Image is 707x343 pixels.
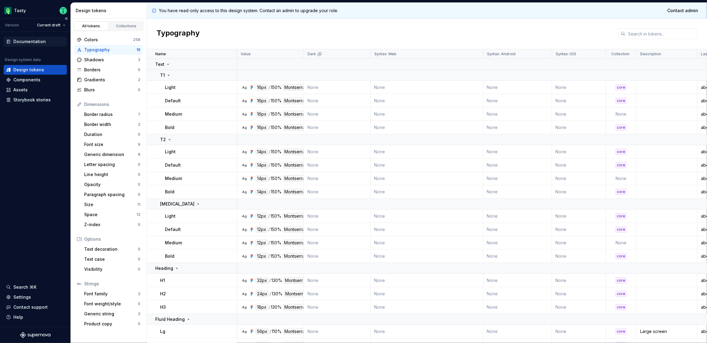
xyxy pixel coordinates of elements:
[165,189,174,195] p: Bold
[483,250,552,263] td: None
[271,97,282,104] div: 150%
[626,28,697,39] input: Search in tokens...
[84,311,138,317] div: Generic string
[606,236,637,250] td: None
[371,236,483,250] td: None
[483,172,552,185] td: None
[165,213,176,219] p: Light
[616,98,626,104] div: core
[138,301,140,306] div: 0
[269,148,270,155] div: /
[371,81,483,94] td: None
[271,162,282,168] div: 150%
[5,57,41,62] div: Design system data
[165,84,176,90] p: Light
[256,239,268,246] div: 12px
[156,28,200,39] h2: Typography
[13,294,31,300] div: Settings
[304,81,371,94] td: None
[304,274,371,287] td: None
[160,304,166,310] p: H3
[242,214,247,219] div: Ag
[242,240,247,245] div: Ag
[84,87,138,93] div: Blurs
[13,284,36,290] div: Search ⌘K
[483,223,552,236] td: None
[283,277,308,284] div: Montserrat
[155,265,173,271] p: Heading
[256,290,269,297] div: 24px
[269,175,270,182] div: /
[371,158,483,172] td: None
[269,290,271,297] div: /
[82,170,143,179] a: Line height0
[616,226,626,233] div: core
[84,111,138,117] div: Border radius
[82,244,143,254] a: Text decoration0
[138,182,140,187] div: 0
[268,213,270,219] div: /
[4,37,67,46] a: Documentation
[138,67,140,72] div: 0
[62,14,70,23] button: Collapse sidebar
[138,162,140,167] div: 0
[283,175,307,182] div: Montserrat
[165,111,182,117] p: Medium
[270,239,281,246] div: 150%
[256,328,269,335] div: 56px
[84,321,138,327] div: Product copy
[160,137,166,143] p: T2
[4,65,67,75] a: Design tokens
[242,125,247,130] div: Ag
[5,23,19,28] div: Version
[371,274,483,287] td: None
[256,188,268,195] div: 14px
[82,309,143,319] a: Generic string2
[268,239,270,246] div: /
[483,81,552,94] td: None
[138,222,140,227] div: 0
[256,97,268,104] div: 16px
[84,266,138,272] div: Visibility
[4,95,67,105] a: Storybook stories
[60,7,67,14] img: Thomas Dittmer
[304,250,371,263] td: None
[242,278,247,283] div: Ag
[84,67,138,73] div: Borders
[133,37,140,42] div: 258
[242,254,247,259] div: Ag
[136,47,140,52] div: 18
[483,236,552,250] td: None
[84,77,138,83] div: Gradients
[136,212,140,217] div: 12
[606,107,637,121] td: None
[304,158,371,172] td: None
[138,311,140,316] div: 2
[165,175,182,182] p: Medium
[4,292,67,302] a: Settings
[74,75,143,85] a: Gradients2
[271,124,282,131] div: 150%
[552,325,606,338] td: None
[269,84,270,91] div: /
[82,190,143,199] a: Paragraph spacing0
[283,213,307,219] div: Montserrat
[159,8,338,14] p: You have read-only access to this design system. Contact an admin to upgrade your role.
[371,209,483,223] td: None
[483,145,552,158] td: None
[165,98,181,104] p: Default
[616,277,626,284] div: core
[13,304,48,310] div: Contact support
[4,282,67,292] button: Search ⌘K
[13,87,28,93] div: Assets
[242,163,247,168] div: Ag
[374,52,396,56] p: Syntax: Web
[552,121,606,134] td: None
[483,287,552,301] td: None
[82,319,143,329] a: Product copy0
[483,121,552,134] td: None
[242,189,247,194] div: Ag
[84,47,136,53] div: Typography
[4,312,67,322] button: Help
[155,52,166,56] p: Name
